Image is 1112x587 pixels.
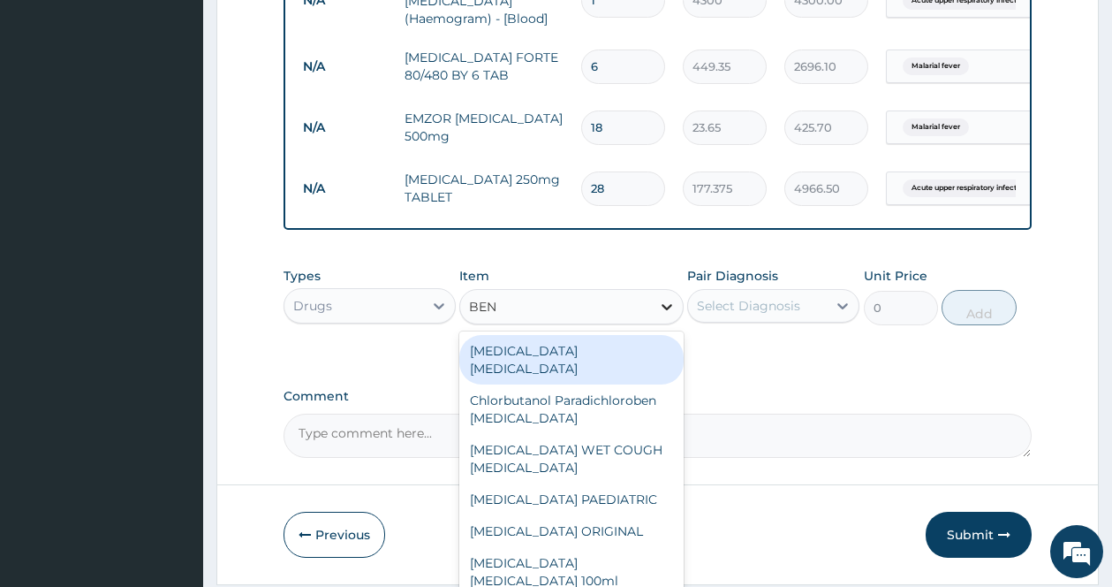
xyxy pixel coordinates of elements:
[459,335,684,385] div: [MEDICAL_DATA] [MEDICAL_DATA]
[284,512,385,558] button: Previous
[102,179,244,357] span: We're online!
[942,290,1017,325] button: Add
[459,267,489,285] label: Item
[294,50,396,83] td: N/A
[294,111,396,144] td: N/A
[903,179,1031,197] span: Acute upper respiratory infect...
[459,385,684,434] div: Chlorbutanol Paradichloroben [MEDICAL_DATA]
[284,269,321,284] label: Types
[903,118,969,136] span: Malarial fever
[926,512,1032,558] button: Submit
[92,99,297,122] div: Chat with us now
[33,88,72,133] img: d_794563401_company_1708531726252_794563401
[396,40,572,93] td: [MEDICAL_DATA] FORTE 80/480 BY 6 TAB
[687,267,778,285] label: Pair Diagnosis
[903,57,969,75] span: Malarial fever
[293,297,332,315] div: Drugs
[396,101,572,154] td: EMZOR [MEDICAL_DATA] 500mg
[459,434,684,484] div: [MEDICAL_DATA] WET COUGH [MEDICAL_DATA]
[459,484,684,515] div: [MEDICAL_DATA] PAEDIATRIC
[697,297,800,315] div: Select Diagnosis
[294,172,396,205] td: N/A
[864,267,927,285] label: Unit Price
[290,9,332,51] div: Minimize live chat window
[396,162,572,215] td: [MEDICAL_DATA] 250mg TABLET
[459,515,684,547] div: [MEDICAL_DATA] ORIGINAL
[9,395,337,457] textarea: Type your message and hit 'Enter'
[284,389,1032,404] label: Comment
